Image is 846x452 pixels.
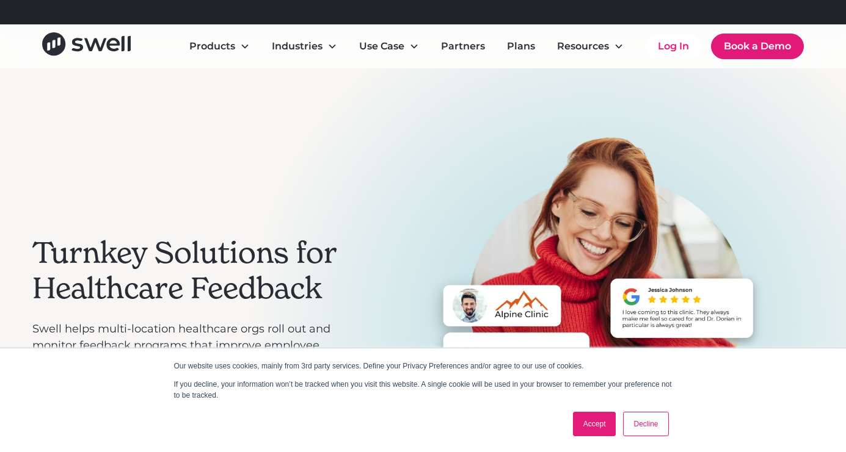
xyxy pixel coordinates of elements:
[180,34,260,59] div: Products
[431,34,495,59] a: Partners
[174,379,673,401] p: If you decline, your information won’t be tracked when you visit this website. A single cookie wi...
[262,34,347,59] div: Industries
[623,412,668,436] a: Decline
[711,34,804,59] a: Book a Demo
[497,34,545,59] a: Plans
[174,361,673,371] p: Our website uses cookies, mainly from 3rd party services. Define your Privacy Preferences and/or ...
[359,39,404,54] div: Use Case
[631,320,846,452] iframe: Chat Widget
[349,34,429,59] div: Use Case
[32,235,362,306] h2: Turnkey Solutions for Healthcare Feedback
[557,39,609,54] div: Resources
[646,34,701,59] a: Log In
[573,412,616,436] a: Accept
[42,32,131,60] a: home
[32,321,362,370] p: Swell helps multi-location healthcare orgs roll out and monitor feedback programs that improve em...
[272,39,323,54] div: Industries
[189,39,235,54] div: Products
[547,34,633,59] div: Resources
